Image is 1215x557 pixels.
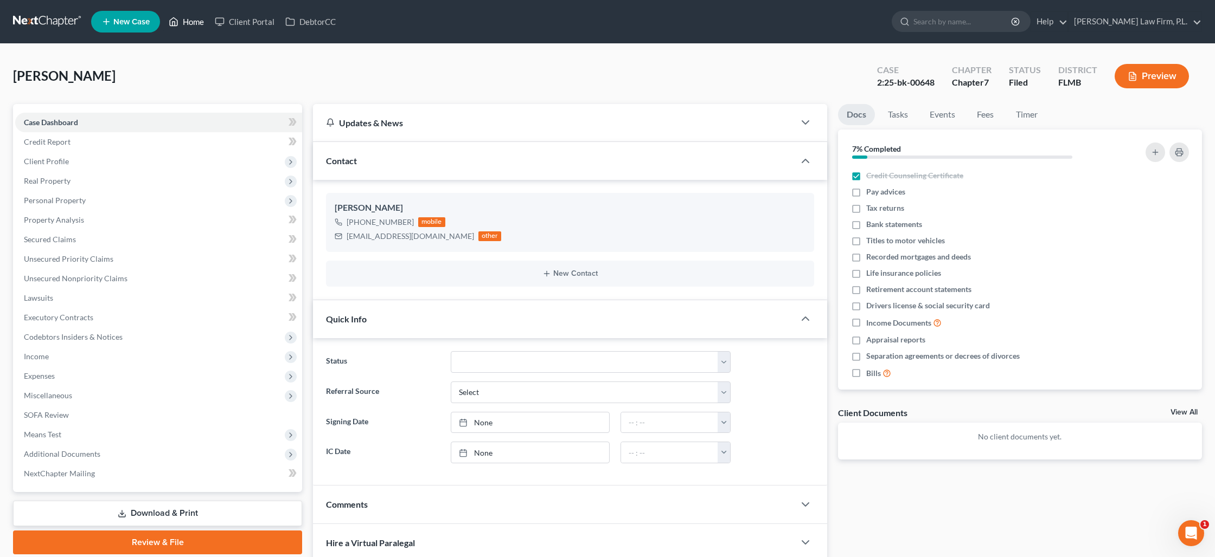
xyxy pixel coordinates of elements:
span: [PERSON_NAME] [13,68,116,83]
strong: 7% Completed [852,144,901,153]
span: Secured Claims [24,235,76,244]
span: Codebtors Insiders & Notices [24,332,123,341]
a: DebtorCC [280,12,341,31]
a: Unsecured Priority Claims [15,249,302,269]
div: Filed [1009,76,1041,89]
span: Real Property [24,176,71,185]
span: 7 [984,77,989,87]
div: 2:25-bk-00648 [877,76,935,89]
div: Updates & News [326,117,782,128]
div: other [478,231,501,241]
p: No client documents yet. [847,431,1193,442]
span: Quick Info [326,314,367,324]
span: Unsecured Priority Claims [24,254,113,263]
a: Lawsuits [15,288,302,308]
span: Contact [326,156,357,166]
span: New Case [113,18,150,26]
span: Appraisal reports [866,334,925,345]
a: NextChapter Mailing [15,464,302,483]
input: -- : -- [621,442,718,463]
span: Separation agreements or decrees of divorces [866,351,1020,361]
span: NextChapter Mailing [24,469,95,478]
a: Client Portal [209,12,280,31]
span: Miscellaneous [24,391,72,400]
span: Drivers license & social security card [866,300,990,311]
button: New Contact [335,269,805,278]
span: Comments [326,499,368,509]
label: Signing Date [321,412,445,433]
a: None [451,412,609,433]
span: Means Test [24,430,61,439]
span: 1 [1200,520,1209,529]
input: Search by name... [913,11,1013,31]
input: -- : -- [621,412,718,433]
div: Chapter [952,76,992,89]
span: Credit Report [24,137,71,146]
div: Client Documents [838,407,907,418]
span: Pay advices [866,186,905,197]
span: Executory Contracts [24,313,93,322]
a: Property Analysis [15,210,302,230]
span: Bank statements [866,219,922,230]
span: Titles to motor vehicles [866,235,945,246]
span: Recorded mortgages and deeds [866,251,971,262]
a: Timer [1007,104,1046,125]
span: Client Profile [24,157,69,166]
span: Life insurance policies [866,268,941,278]
div: Case [877,64,935,76]
span: Unsecured Nonpriority Claims [24,274,127,283]
a: [PERSON_NAME] Law Firm, P.L. [1069,12,1201,31]
div: Chapter [952,64,992,76]
label: Referral Source [321,381,445,403]
span: Tax returns [866,203,904,213]
div: District [1058,64,1097,76]
a: Tasks [879,104,917,125]
span: Income [24,352,49,361]
a: Executory Contracts [15,308,302,327]
span: Lawsuits [24,293,53,302]
a: Credit Report [15,132,302,152]
a: Secured Claims [15,230,302,249]
a: Case Dashboard [15,113,302,132]
a: Events [921,104,964,125]
a: Download & Print [13,501,302,526]
a: Docs [838,104,875,125]
span: Retirement account statements [866,284,971,295]
div: [EMAIL_ADDRESS][DOMAIN_NAME] [347,231,474,242]
span: Income Documents [866,318,931,328]
span: Credit Counseling Certificate [866,170,963,181]
span: Additional Documents [24,449,100,458]
span: Property Analysis [24,215,84,224]
label: IC Date [321,442,445,463]
a: SOFA Review [15,405,302,425]
a: Review & File [13,530,302,554]
div: [PHONE_NUMBER] [347,217,414,228]
a: None [451,442,609,463]
iframe: Intercom live chat [1178,520,1204,546]
span: SOFA Review [24,410,69,419]
div: [PERSON_NAME] [335,202,805,215]
a: Help [1031,12,1067,31]
button: Preview [1115,64,1189,88]
div: Status [1009,64,1041,76]
span: Bills [866,368,881,379]
label: Status [321,351,445,373]
div: FLMB [1058,76,1097,89]
span: Case Dashboard [24,118,78,127]
span: Personal Property [24,196,86,205]
a: Unsecured Nonpriority Claims [15,269,302,288]
a: Home [163,12,209,31]
a: View All [1171,409,1198,416]
span: Expenses [24,371,55,380]
span: Hire a Virtual Paralegal [326,537,415,548]
a: Fees [968,104,1003,125]
div: mobile [418,217,445,227]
